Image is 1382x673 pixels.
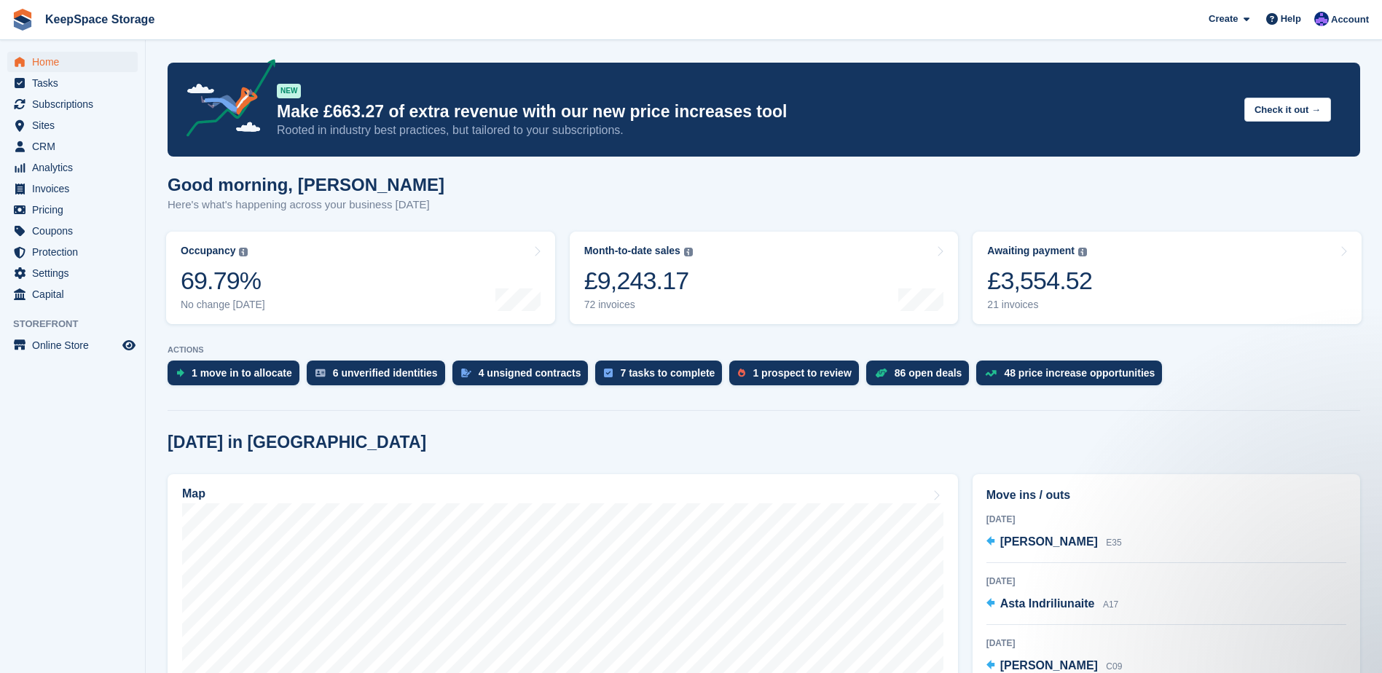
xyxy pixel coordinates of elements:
img: icon-info-grey-7440780725fd019a000dd9b08b2336e03edf1995a4989e88bcd33f0948082b44.svg [1078,248,1087,256]
img: icon-info-grey-7440780725fd019a000dd9b08b2336e03edf1995a4989e88bcd33f0948082b44.svg [239,248,248,256]
p: Make £663.27 of extra revenue with our new price increases tool [277,101,1233,122]
p: Here's what's happening across your business [DATE] [168,197,444,213]
a: KeepSpace Storage [39,7,160,31]
div: No change [DATE] [181,299,265,311]
a: Awaiting payment £3,554.52 21 invoices [973,232,1362,324]
span: [PERSON_NAME] [1000,659,1098,672]
a: menu [7,242,138,262]
a: Asta Indriliunaite A17 [986,595,1119,614]
a: menu [7,284,138,304]
span: E35 [1106,538,1121,548]
a: menu [7,263,138,283]
button: Check it out → [1244,98,1331,122]
span: [PERSON_NAME] [1000,535,1098,548]
span: C09 [1106,661,1122,672]
div: Occupancy [181,245,235,257]
span: Subscriptions [32,94,119,114]
a: menu [7,178,138,199]
img: contract_signature_icon-13c848040528278c33f63329250d36e43548de30e8caae1d1a13099fd9432cc5.svg [461,369,471,377]
a: menu [7,115,138,135]
p: ACTIONS [168,345,1360,355]
span: Pricing [32,200,119,220]
a: 4 unsigned contracts [452,361,596,393]
span: Settings [32,263,119,283]
span: A17 [1103,599,1118,610]
p: Rooted in industry best practices, but tailored to your subscriptions. [277,122,1233,138]
a: menu [7,73,138,93]
span: Capital [32,284,119,304]
div: Month-to-date sales [584,245,680,257]
div: Awaiting payment [987,245,1075,257]
img: move_ins_to_allocate_icon-fdf77a2bb77ea45bf5b3d319d69a93e2d87916cf1d5bf7949dd705db3b84f3ca.svg [176,369,184,377]
div: 1 move in to allocate [192,367,292,379]
span: Storefront [13,317,145,331]
span: Online Store [32,335,119,355]
div: £9,243.17 [584,266,693,296]
div: 21 invoices [987,299,1092,311]
div: 48 price increase opportunities [1004,367,1155,379]
div: 1 prospect to review [753,367,851,379]
div: NEW [277,84,301,98]
img: icon-info-grey-7440780725fd019a000dd9b08b2336e03edf1995a4989e88bcd33f0948082b44.svg [684,248,693,256]
div: 72 invoices [584,299,693,311]
div: £3,554.52 [987,266,1092,296]
a: 1 move in to allocate [168,361,307,393]
a: menu [7,221,138,241]
div: [DATE] [986,575,1346,588]
span: Asta Indriliunaite [1000,597,1095,610]
div: [DATE] [986,513,1346,526]
a: menu [7,200,138,220]
div: 86 open deals [895,367,962,379]
a: menu [7,157,138,178]
span: Coupons [32,221,119,241]
span: Sites [32,115,119,135]
a: menu [7,335,138,355]
a: 48 price increase opportunities [976,361,1169,393]
span: Invoices [32,178,119,199]
span: Tasks [32,73,119,93]
a: menu [7,94,138,114]
h2: Move ins / outs [986,487,1346,504]
a: 1 prospect to review [729,361,865,393]
h1: Good morning, [PERSON_NAME] [168,175,444,194]
div: 4 unsigned contracts [479,367,581,379]
a: Occupancy 69.79% No change [DATE] [166,232,555,324]
span: Analytics [32,157,119,178]
a: Preview store [120,336,138,354]
img: task-75834270c22a3079a89374b754ae025e5fb1db73e45f91037f5363f120a921f8.svg [604,369,613,377]
img: price_increase_opportunities-93ffe204e8149a01c8c9dc8f82e8f89637d9d84a8eef4429ea346261dce0b2c0.svg [985,370,997,377]
img: Chloe Clark [1314,12,1329,26]
div: 6 unverified identities [333,367,438,379]
span: Create [1209,12,1238,26]
div: 69.79% [181,266,265,296]
span: Home [32,52,119,72]
span: CRM [32,136,119,157]
span: Account [1331,12,1369,27]
div: 7 tasks to complete [620,367,715,379]
img: deal-1b604bf984904fb50ccaf53a9ad4b4a5d6e5aea283cecdc64d6e3604feb123c2.svg [875,368,887,378]
a: 86 open deals [866,361,977,393]
h2: Map [182,487,205,500]
img: verify_identity-adf6edd0f0f0b5bbfe63781bf79b02c33cf7c696d77639b501bdc392416b5a36.svg [315,369,326,377]
a: 7 tasks to complete [595,361,729,393]
div: [DATE] [986,637,1346,650]
a: 6 unverified identities [307,361,452,393]
span: Help [1281,12,1301,26]
span: Protection [32,242,119,262]
img: prospect-51fa495bee0391a8d652442698ab0144808aea92771e9ea1ae160a38d050c398.svg [738,369,745,377]
h2: [DATE] in [GEOGRAPHIC_DATA] [168,433,426,452]
a: menu [7,136,138,157]
img: price-adjustments-announcement-icon-8257ccfd72463d97f412b2fc003d46551f7dbcb40ab6d574587a9cd5c0d94... [174,59,276,142]
img: stora-icon-8386f47178a22dfd0bd8f6a31ec36ba5ce8667c1dd55bd0f319d3a0aa187defe.svg [12,9,34,31]
a: [PERSON_NAME] E35 [986,533,1122,552]
a: menu [7,52,138,72]
a: Month-to-date sales £9,243.17 72 invoices [570,232,959,324]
